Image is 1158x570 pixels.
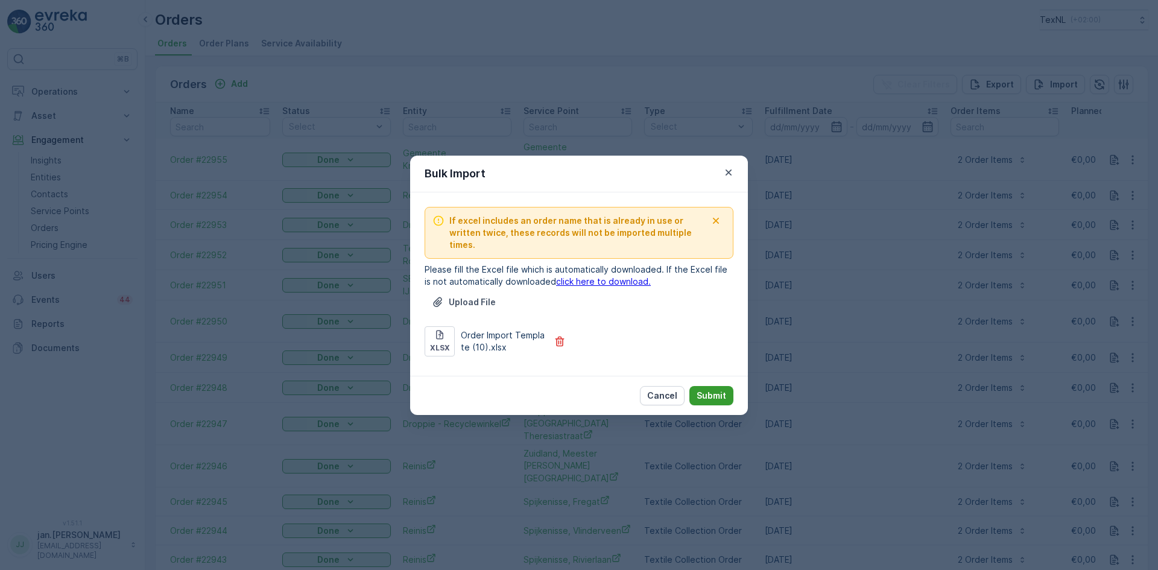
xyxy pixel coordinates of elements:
[430,343,450,353] p: xlsx
[556,276,651,287] a: click here to download.
[425,264,733,288] p: Please fill the Excel file which is automatically downloaded. If the Excel file is not automatica...
[425,293,503,312] button: Upload File
[689,386,733,405] button: Submit
[449,296,496,308] p: Upload File
[640,386,685,405] button: Cancel
[449,215,706,251] span: If excel includes an order name that is already in use or written twice, these records will not b...
[461,329,546,353] p: Order Import Template (10).xlsx
[647,390,677,402] p: Cancel
[697,390,726,402] p: Submit
[425,165,486,182] p: Bulk Import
